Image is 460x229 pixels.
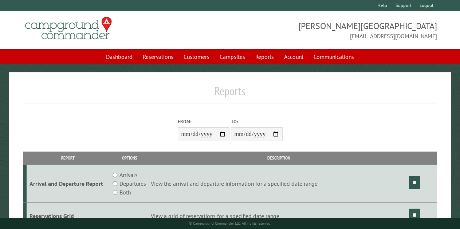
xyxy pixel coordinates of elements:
span: [PERSON_NAME][GEOGRAPHIC_DATA] [EMAIL_ADDRESS][DOMAIN_NAME] [230,20,437,40]
label: To: [231,118,283,125]
th: Options [110,152,150,164]
th: Description [150,152,408,164]
img: Campground Commander [23,14,114,43]
h1: Reports [23,84,437,104]
th: Report [27,152,110,164]
a: Reservations [138,50,178,64]
a: Reports [251,50,278,64]
small: © Campground Commander LLC. All rights reserved. [189,221,271,226]
a: Dashboard [102,50,137,64]
label: Both [119,188,131,197]
label: From: [178,118,229,125]
a: Campsites [215,50,249,64]
td: View the arrival and departure information for a specified date range [150,165,408,203]
td: Arrival and Departure Report [27,165,110,203]
label: Arrivals [119,170,138,179]
a: Communications [309,50,358,64]
label: Departures [119,179,146,188]
a: Customers [179,50,214,64]
a: Account [280,50,308,64]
